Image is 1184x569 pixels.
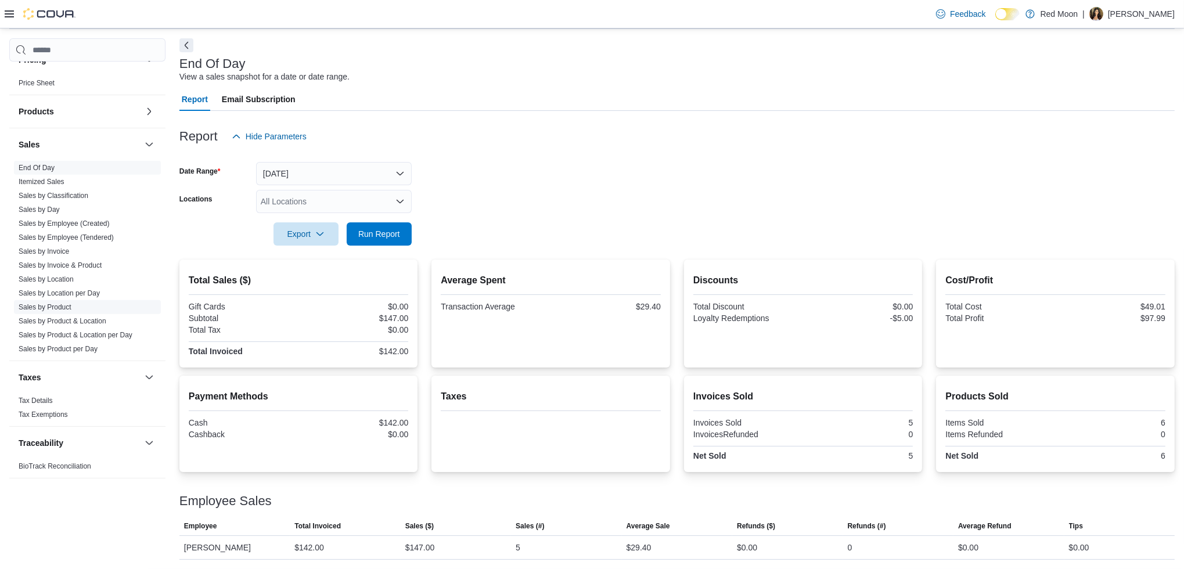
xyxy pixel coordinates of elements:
span: Run Report [358,228,400,240]
div: $147.00 [405,541,435,554]
div: $0.00 [1069,541,1089,554]
span: Average Refund [958,521,1012,531]
h2: Products Sold [945,390,1165,404]
div: Transaction Average [441,302,548,311]
div: Invoices Sold [693,418,801,427]
span: Price Sheet [19,78,55,88]
div: InvoicesRefunded [693,430,801,439]
span: Tips [1069,521,1083,531]
button: Products [19,106,140,117]
h2: Payment Methods [189,390,409,404]
h3: Sales [19,139,40,150]
span: Sales by Invoice [19,247,69,256]
button: Sales [19,139,140,150]
span: Report [182,88,208,111]
div: $0.00 [805,302,913,311]
a: Sales by Product [19,303,71,311]
a: Sales by Product per Day [19,345,98,353]
div: Traceability [9,459,165,478]
a: Sales by Day [19,206,60,214]
a: Sales by Employee (Tendered) [19,233,114,242]
div: Total Tax [189,325,296,334]
label: Date Range [179,167,221,176]
div: $0.00 [301,302,408,311]
div: $0.00 [958,541,978,554]
div: 5 [805,451,913,460]
span: Sales by Product & Location [19,316,106,326]
button: Hide Parameters [227,125,311,148]
h2: Taxes [441,390,661,404]
a: Tax Details [19,397,53,405]
div: $29.40 [627,541,652,554]
label: Locations [179,195,213,204]
div: Gift Cards [189,302,296,311]
span: End Of Day [19,163,55,172]
button: Sales [142,138,156,152]
div: $147.00 [301,314,408,323]
div: [PERSON_NAME] [179,536,290,559]
h3: Employee Sales [179,494,272,508]
span: Sales by Invoice & Product [19,261,102,270]
div: 5 [805,418,913,427]
a: Sales by Product & Location per Day [19,331,132,339]
div: $0.00 [301,325,408,334]
a: Sales by Classification [19,192,88,200]
button: [DATE] [256,162,412,185]
span: Refunds ($) [737,521,775,531]
span: Itemized Sales [19,177,64,186]
button: Export [273,222,339,246]
span: Sales by Location per Day [19,289,100,298]
div: Cash [189,418,296,427]
h3: Report [179,129,218,143]
div: 5 [516,541,520,554]
a: End Of Day [19,164,55,172]
div: $97.99 [1058,314,1165,323]
div: 0 [805,430,913,439]
div: 6 [1058,418,1165,427]
div: $0.00 [737,541,757,554]
span: Sales by Day [19,205,60,214]
h2: Cost/Profit [945,273,1165,287]
div: $49.01 [1058,302,1165,311]
div: 0 [848,541,852,554]
a: BioTrack Reconciliation [19,462,91,470]
h3: Taxes [19,372,41,383]
a: Price Sheet [19,79,55,87]
button: Taxes [142,370,156,384]
a: Sales by Employee (Created) [19,219,110,228]
div: $29.40 [553,302,661,311]
strong: Net Sold [945,451,978,460]
h3: Traceability [19,437,63,449]
span: Feedback [950,8,985,20]
span: Dark Mode [995,20,996,21]
span: Sales ($) [405,521,434,531]
div: $142.00 [301,418,408,427]
div: 6 [1058,451,1165,460]
div: Pricing [9,76,165,95]
span: Sales by Product per Day [19,344,98,354]
button: Products [142,105,156,118]
span: Sales by Product & Location per Day [19,330,132,340]
strong: Net Sold [693,451,726,460]
h2: Total Sales ($) [189,273,409,287]
span: Tax Details [19,396,53,405]
div: Items Refunded [945,430,1053,439]
div: Total Profit [945,314,1053,323]
input: Dark Mode [995,8,1020,20]
span: Email Subscription [222,88,296,111]
span: Hide Parameters [246,131,307,142]
span: BioTrack Reconciliation [19,462,91,471]
div: Total Cost [945,302,1053,311]
h2: Average Spent [441,273,661,287]
div: Subtotal [189,314,296,323]
strong: Total Invoiced [189,347,243,356]
h3: End Of Day [179,57,246,71]
div: $142.00 [301,347,408,356]
a: Sales by Location per Day [19,289,100,297]
span: Refunds (#) [848,521,886,531]
a: Sales by Invoice & Product [19,261,102,269]
button: Taxes [19,372,140,383]
p: [PERSON_NAME] [1108,7,1175,21]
